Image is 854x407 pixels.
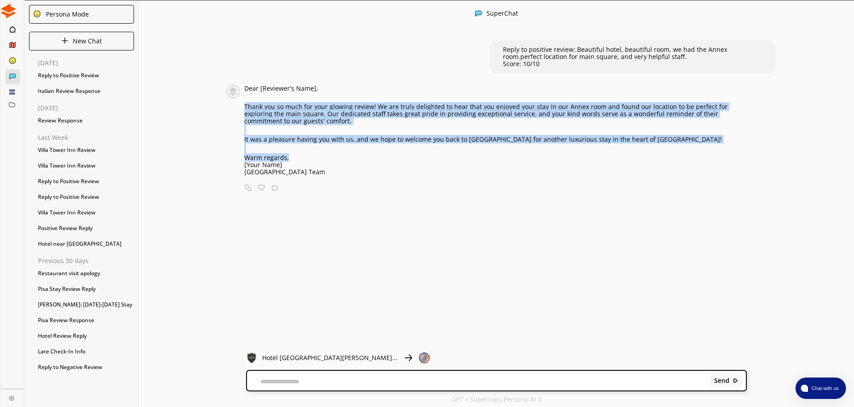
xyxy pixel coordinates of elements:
div: Hotel near [GEOGRAPHIC_DATA] [33,237,138,251]
div: Reply to Positive Review [33,69,138,82]
div: Review Response [33,114,138,127]
div: Pisa Review Response [33,314,138,327]
div: Hotel Review Reply [33,329,138,343]
p: Last Week [38,134,138,141]
p: New Chat [73,38,102,45]
div: Reply to Negative Review [33,361,138,374]
p: Thank you so much for your glowing review! We are truly delighted to hear that you enjoyed your s... [244,103,747,125]
div: Villa Tower Inn Review [33,143,138,157]
img: Close [246,352,257,363]
button: atlas-launcher [795,378,846,399]
div: Reply to Positive Review [33,175,138,188]
img: Close [33,10,41,18]
img: Close [9,395,14,401]
div: [PERSON_NAME]: [DATE]-[DATE] Stay [33,298,138,311]
b: Send [714,377,729,384]
div: Italian Review Response [33,84,138,98]
div: Restaurant visit apology [33,267,138,280]
p: [DATE] [38,59,138,67]
p: [Your Name] [244,161,747,168]
div: Villa Tower Inn Review [33,159,138,172]
p: Reply to positive review: Beautiful hotel, beautiful room, we had the Annex room.perfect location... [503,46,762,60]
div: Reply to Positive Review [33,190,138,204]
p: GPT + Supercopy Persona-AI 3 [452,396,541,403]
img: Close [419,352,430,363]
p: Dear [Reviewer's Name], [244,85,747,92]
div: Positive Review Reply [33,222,138,235]
img: Favorite [258,185,265,191]
img: Close [226,85,240,98]
p: [DATE] [38,105,138,112]
div: Persona Mode [43,11,89,18]
p: Previous 30 days [38,257,138,264]
div: SuperChat [486,10,518,18]
a: Close [1,389,24,405]
div: Villa Tower Inn Review [33,206,138,219]
img: Copy [245,185,251,191]
p: It was a pleasure having you with us, and we hope to welcome you back to [GEOGRAPHIC_DATA] for an... [244,136,747,143]
img: Close [475,10,482,17]
img: Close [403,352,414,363]
p: [GEOGRAPHIC_DATA] Team [244,168,747,176]
p: Hotel [GEOGRAPHIC_DATA][PERSON_NAME]... [262,354,398,361]
p: Warm regards, [244,154,747,161]
img: Save [272,185,278,191]
div: Reply to Positive Review [33,376,138,390]
div: Pisa Stay Review Reply [33,282,138,296]
div: Late Check-In Info [33,345,138,358]
img: Close [1,4,16,18]
p: Score: 10/10 [503,60,762,67]
span: Chat with us [808,385,841,392]
img: Close [61,37,68,44]
img: Close [733,378,739,384]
